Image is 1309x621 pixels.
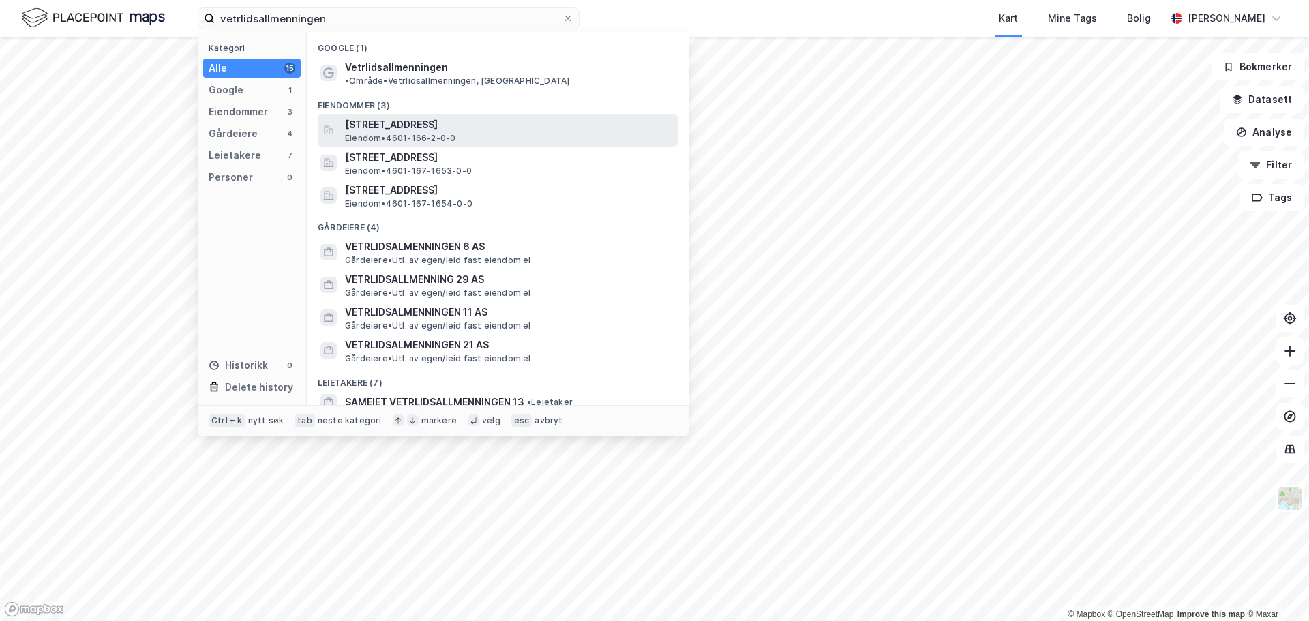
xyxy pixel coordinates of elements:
div: Eiendommer (3) [307,89,689,114]
div: Leietakere [209,147,261,164]
a: Improve this map [1177,609,1245,619]
span: [STREET_ADDRESS] [345,182,672,198]
div: Leietakere (7) [307,367,689,391]
span: VETRLIDSALMENNINGEN 21 AS [345,337,672,353]
span: Vetrlidsallmenningen [345,59,448,76]
div: Kontrollprogram for chat [1241,556,1309,621]
span: • [527,397,531,407]
span: Gårdeiere • Utl. av egen/leid fast eiendom el. [345,288,533,299]
div: Google (1) [307,32,689,57]
div: 7 [284,150,295,161]
div: Personer [209,169,253,185]
iframe: Chat Widget [1241,556,1309,621]
span: Gårdeiere • Utl. av egen/leid fast eiendom el. [345,320,533,331]
div: Gårdeiere (4) [307,211,689,236]
input: Søk på adresse, matrikkel, gårdeiere, leietakere eller personer [215,8,562,29]
button: Analyse [1224,119,1304,146]
div: tab [295,414,315,427]
img: Z [1277,485,1303,511]
div: [PERSON_NAME] [1188,10,1265,27]
div: Alle [209,60,227,76]
span: Leietaker [527,397,573,408]
span: VETRLIDSALLMENNING 29 AS [345,271,672,288]
div: Delete history [225,379,293,395]
div: 15 [284,63,295,74]
div: 4 [284,128,295,139]
div: 0 [284,172,295,183]
span: Gårdeiere • Utl. av egen/leid fast eiendom el. [345,255,533,266]
div: nytt søk [248,415,284,426]
div: Gårdeiere [209,125,258,142]
span: [STREET_ADDRESS] [345,149,672,166]
div: Mine Tags [1048,10,1097,27]
button: Tags [1240,184,1304,211]
img: logo.f888ab2527a4732fd821a326f86c7f29.svg [22,6,165,30]
div: Kategori [209,43,301,53]
button: Datasett [1220,86,1304,113]
div: 0 [284,360,295,371]
span: Eiendom • 4601-167-1654-0-0 [345,198,472,209]
span: Område • Vetrlidsallmenningen, [GEOGRAPHIC_DATA] [345,76,569,87]
div: Historikk [209,357,268,374]
div: velg [482,415,500,426]
span: • [345,76,349,86]
span: [STREET_ADDRESS] [345,117,672,133]
div: Eiendommer [209,104,268,120]
a: Mapbox homepage [4,601,64,617]
div: neste kategori [318,415,382,426]
span: VETRLIDSALMENNINGEN 6 AS [345,239,672,255]
a: OpenStreetMap [1108,609,1174,619]
a: Mapbox [1068,609,1105,619]
div: esc [511,414,532,427]
div: avbryt [535,415,562,426]
span: Gårdeiere • Utl. av egen/leid fast eiendom el. [345,353,533,364]
span: Eiendom • 4601-167-1653-0-0 [345,166,472,177]
div: Ctrl + k [209,414,245,427]
span: SAMEIET VETRLIDSALLMENNINGEN 13 [345,394,524,410]
button: Filter [1238,151,1304,179]
span: Eiendom • 4601-166-2-0-0 [345,133,455,144]
div: 3 [284,106,295,117]
span: VETRLIDSALMENNINGEN 11 AS [345,304,672,320]
div: Kart [999,10,1018,27]
div: Google [209,82,243,98]
div: markere [421,415,457,426]
div: Bolig [1127,10,1151,27]
div: 1 [284,85,295,95]
button: Bokmerker [1212,53,1304,80]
